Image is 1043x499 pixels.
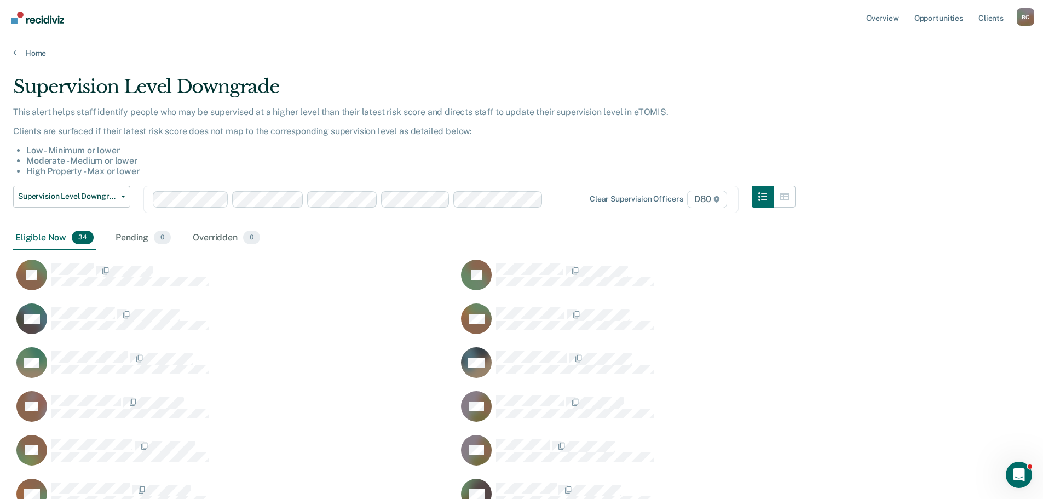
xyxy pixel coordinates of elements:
div: Eligible Now34 [13,226,96,250]
img: Recidiviz [11,12,64,24]
div: Supervision Level Downgrade [13,76,796,107]
div: CaseloadOpportunityCell-00647486 [13,347,458,391]
div: Overridden0 [191,226,262,250]
iframe: Intercom live chat [1006,462,1032,488]
div: Clear supervision officers [590,194,683,204]
a: Home [13,48,1030,58]
div: CaseloadOpportunityCell-00653265 [13,303,458,347]
span: 0 [154,231,171,245]
span: D80 [687,191,727,208]
button: Profile dropdown button [1017,8,1034,26]
div: CaseloadOpportunityCell-00642535 [458,434,902,478]
div: B C [1017,8,1034,26]
button: Supervision Level Downgrade [13,186,130,208]
div: CaseloadOpportunityCell-00304889 [458,347,902,391]
p: This alert helps staff identify people who may be supervised at a higher level than their latest ... [13,107,796,117]
span: 0 [243,231,260,245]
div: CaseloadOpportunityCell-00579471 [13,391,458,434]
p: Clients are surfaced if their latest risk score does not map to the corresponding supervision lev... [13,126,796,136]
span: 34 [72,231,94,245]
div: CaseloadOpportunityCell-00671108 [458,391,902,434]
div: CaseloadOpportunityCell-00643426 [458,303,902,347]
div: CaseloadOpportunityCell-00616411 [13,259,458,303]
div: CaseloadOpportunityCell-00671652 [13,434,458,478]
span: Supervision Level Downgrade [18,192,117,201]
li: Moderate - Medium or lower [26,156,796,166]
li: High Property - Max or lower [26,166,796,176]
li: Low - Minimum or lower [26,145,796,156]
div: Pending0 [113,226,173,250]
div: CaseloadOpportunityCell-00297964 [458,259,902,303]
